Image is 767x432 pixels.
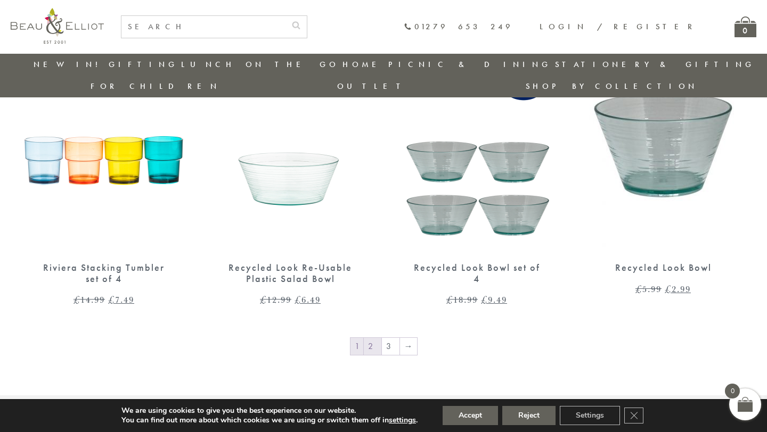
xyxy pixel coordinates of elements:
[443,406,498,425] button: Accept
[555,59,755,70] a: Stationery & Gifting
[382,338,399,355] a: Page 3
[665,283,672,295] span: £
[21,39,186,305] a: Riviera Stacking Tumbler set of 4 Riviera Stacking Tumbler set of 4
[226,262,354,284] div: Recycled Look Re-Usable Plastic Salad Bowl
[121,406,418,416] p: We are using cookies to give you the best experience on our website.
[11,8,104,44] img: logo
[481,293,488,306] span: £
[446,293,478,306] bdi: 18.99
[481,293,507,306] bdi: 9.49
[295,293,301,306] span: £
[40,262,168,284] div: Riviera Stacking Tumbler set of 4
[109,59,178,70] a: Gifting
[337,81,408,92] a: Outlet
[208,39,373,252] img: Recycled Look Re-Usable Plastic Salad Bowl
[34,59,105,70] a: New in!
[21,337,746,358] nav: Product Pagination
[108,293,134,306] bdi: 7.49
[121,416,418,425] p: You can find out more about which cookies we are using or switch them off in .
[74,293,105,306] bdi: 14.99
[400,338,417,355] a: →
[74,293,80,306] span: £
[404,22,513,31] a: 01279 653 249
[635,283,642,295] span: £
[599,262,727,273] div: Recycled Look Bowl
[560,406,620,425] button: Settings
[208,39,373,305] a: Recycled Look Re-Usable Plastic Salad Bowl Recycled Look Re-Usable Plastic Salad Bowl
[181,59,339,70] a: Lunch On The Go
[394,39,559,305] a: Recycled Look Bowl set of 4 Recycled Look Bowl set of 4
[364,338,381,355] a: Page 2
[389,416,416,425] button: settings
[350,338,363,355] span: Page 1
[108,293,115,306] span: £
[260,293,291,306] bdi: 12.99
[342,59,385,70] a: Home
[295,293,321,306] bdi: 6.49
[526,81,698,92] a: Shop by collection
[21,39,186,252] img: Riviera Stacking Tumbler set of 4
[91,81,220,92] a: For Children
[635,283,662,295] bdi: 5.99
[413,262,541,284] div: Recycled Look Bowl set of 4
[502,406,556,425] button: Reject
[725,384,740,398] span: 0
[388,59,551,70] a: Picnic & Dining
[581,39,746,294] a: Recycled look bowl Recycled Look Bowl
[581,39,746,252] img: Recycled look bowl
[624,408,643,423] button: Close GDPR Cookie Banner
[394,39,559,252] img: Recycled Look Bowl set of 4
[446,293,453,306] span: £
[665,283,691,295] bdi: 2.99
[540,21,697,32] a: Login / Register
[735,16,756,37] a: 0
[121,16,285,38] input: SEARCH
[260,293,267,306] span: £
